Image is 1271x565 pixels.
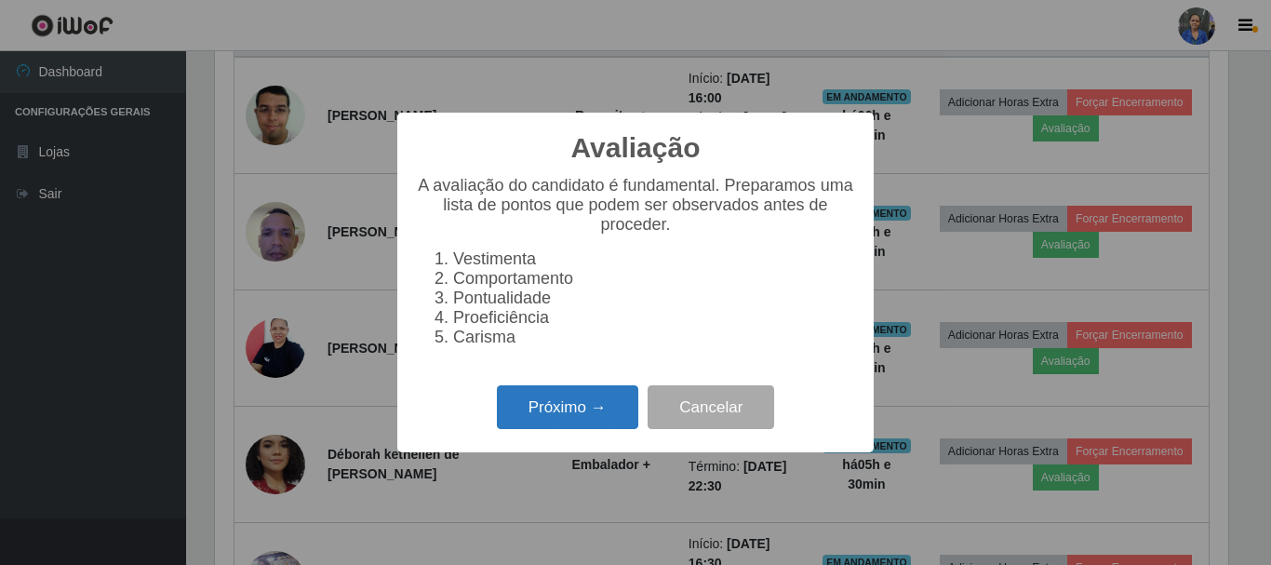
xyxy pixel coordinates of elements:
li: Proeficiência [453,308,855,328]
li: Pontualidade [453,289,855,308]
li: Carisma [453,328,855,347]
button: Próximo → [497,385,638,429]
p: A avaliação do candidato é fundamental. Preparamos uma lista de pontos que podem ser observados a... [416,176,855,235]
li: Comportamento [453,269,855,289]
button: Cancelar [648,385,774,429]
li: Vestimenta [453,249,855,269]
h2: Avaliação [571,131,701,165]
